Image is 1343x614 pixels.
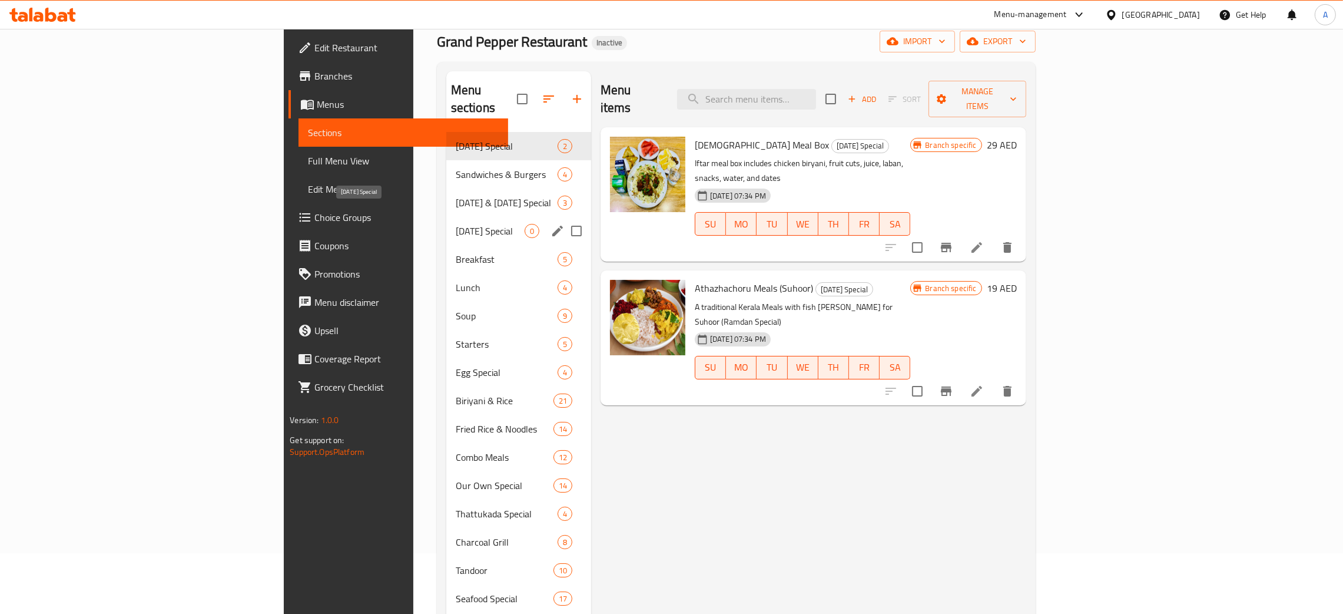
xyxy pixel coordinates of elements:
span: SU [700,359,721,376]
div: [DATE] Special2 [446,132,591,160]
div: [DATE] Special0edit [446,217,591,245]
span: WE [792,359,814,376]
span: 5 [558,254,572,265]
div: Sandwiches & Burgers [456,167,558,181]
button: SA [880,212,910,236]
div: Breakfast5 [446,245,591,273]
button: TH [818,356,849,379]
div: Menu-management [994,8,1067,22]
span: 4 [558,367,572,378]
button: export [960,31,1036,52]
div: Tandoor [456,563,553,577]
button: Add section [563,85,591,113]
span: WE [792,216,814,233]
img: Iftar Meal Box [610,137,685,212]
div: items [558,535,572,549]
span: Full Menu View [308,154,499,168]
div: Sandwiches & Burgers4 [446,160,591,189]
span: Our Own Special [456,478,553,493]
div: Charcoal Grill8 [446,528,591,556]
span: TU [761,216,782,233]
span: Charcoal Grill [456,535,558,549]
a: Menu disclaimer [289,288,508,316]
span: 17 [554,593,572,605]
button: WE [788,356,818,379]
a: Grocery Checklist [289,373,508,401]
div: [DATE] & [DATE] Special3 [446,189,591,217]
span: Grocery Checklist [314,380,499,394]
span: Branch specific [920,283,981,294]
span: [DATE] Special [832,139,888,153]
span: Biriyani & Rice [456,394,553,408]
a: Edit Menu [299,175,508,203]
span: [DATE] Special [816,283,873,296]
span: Version: [290,412,319,428]
div: items [558,280,572,295]
button: WE [788,212,818,236]
div: Our Own Special14 [446,471,591,500]
span: 5 [558,339,572,350]
a: Promotions [289,260,508,288]
button: FR [849,356,880,379]
div: Combo Meals [456,450,553,464]
span: Edit Menu [308,182,499,196]
span: 1.0.0 [321,412,339,428]
span: Soup [456,309,558,323]
div: items [558,252,572,266]
span: TH [823,359,844,376]
span: 14 [554,424,572,435]
div: Fried Rice & Noodles [456,422,553,436]
div: Ramadan Special [456,139,558,153]
button: Branch-specific-item [932,233,960,262]
span: Lunch [456,280,558,295]
button: TU [757,356,787,379]
span: Select all sections [510,87,535,111]
span: 0 [525,226,539,237]
div: Biriyani & Rice21 [446,387,591,415]
span: Choice Groups [314,210,499,225]
span: Branch specific [920,140,981,151]
div: items [525,224,539,238]
span: import [889,34,946,49]
div: Seafood Special17 [446,585,591,613]
span: Branches [314,69,499,83]
span: Edit Restaurant [314,41,499,55]
span: Add item [843,90,881,108]
span: Thattukada Special [456,507,558,521]
div: items [553,563,572,577]
button: FR [849,212,880,236]
h6: 19 AED [987,280,1017,296]
button: TH [818,212,849,236]
div: Fried Rice & Noodles14 [446,415,591,443]
button: TU [757,212,787,236]
span: Menu disclaimer [314,295,499,309]
div: items [558,507,572,521]
span: MO [731,216,752,233]
span: Coverage Report [314,352,499,366]
span: Get support on: [290,433,344,448]
div: Ramadan Special [815,282,873,296]
a: Support.OpsPlatform [290,444,364,460]
span: 21 [554,395,572,407]
a: Full Menu View [299,147,508,175]
div: items [558,365,572,379]
button: MO [726,212,757,236]
a: Edit Restaurant [289,34,508,62]
span: TU [761,359,782,376]
span: Seafood Special [456,592,553,606]
p: A traditional Kerala Meals with fish [PERSON_NAME] for Suhoor (Ramdan Special) [695,300,911,329]
div: Egg Special4 [446,358,591,387]
p: Iftar meal box includes chicken biryani, fruit cuts, juice, laban, snacks, water, and dates [695,156,911,186]
div: [GEOGRAPHIC_DATA] [1122,8,1200,21]
span: 10 [554,565,572,576]
span: SU [700,216,721,233]
span: 3 [558,197,572,209]
span: [DEMOGRAPHIC_DATA] Meal Box [695,136,829,154]
span: Egg Special [456,365,558,379]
